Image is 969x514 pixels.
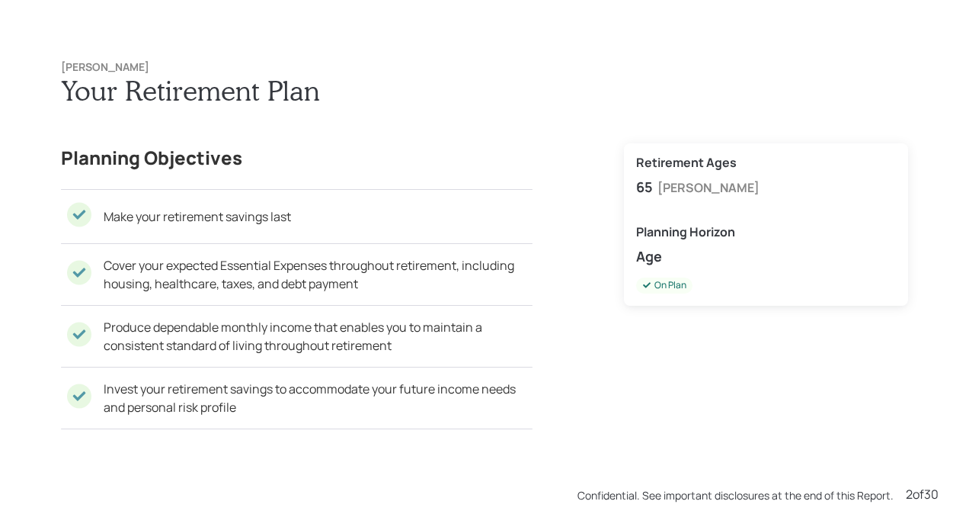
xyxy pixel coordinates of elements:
[642,279,686,292] div: On Plan
[636,156,896,170] h5: Retirement Ages
[104,318,532,355] p: Produce dependable monthly income that enables you to maintain a consistent standard of living th...
[577,487,894,503] div: Confidential. See important disclosures at the end of this Report.
[61,61,908,74] h6: [PERSON_NAME]
[636,225,896,239] h5: Planning Horizon
[61,143,532,172] h3: Planning Objectives
[636,249,896,265] h4: Age
[906,485,939,503] div: 2 of 30
[104,207,291,226] p: Make your retirement savings last
[104,256,532,293] p: Cover your expected Essential Expenses throughout retirement, including housing, healthcare, taxe...
[636,179,653,196] h4: 65
[657,181,760,195] h5: [PERSON_NAME]
[104,380,532,416] p: Invest your retirement savings to accommodate your future income needs and personal risk profile
[61,74,908,107] h1: Your Retirement Plan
